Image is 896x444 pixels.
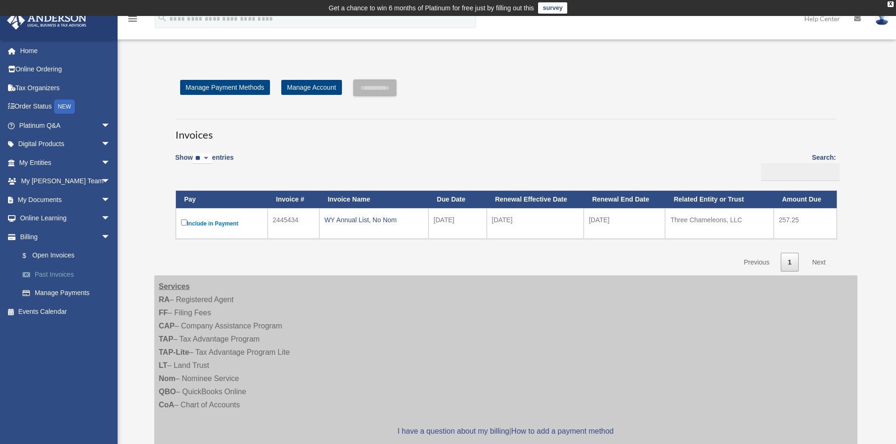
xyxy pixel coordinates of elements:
[176,191,268,208] th: Pay: activate to sort column descending
[584,208,666,239] td: [DATE]
[13,246,120,265] a: $Open Invoices
[7,135,125,154] a: Digital Productsarrow_drop_down
[181,218,262,229] label: Include in Payment
[397,427,509,435] a: I have a question about my billing
[159,348,190,356] strong: TAP-Lite
[101,116,120,135] span: arrow_drop_down
[428,191,487,208] th: Due Date: activate to sort column ascending
[7,116,125,135] a: Platinum Q&Aarrow_drop_down
[159,425,853,438] p: |
[319,191,428,208] th: Invoice Name: activate to sort column ascending
[157,13,167,23] i: search
[159,361,167,369] strong: LT
[758,152,836,181] label: Search:
[13,265,125,284] a: Past Invoices
[329,2,534,14] div: Get a chance to win 6 months of Platinum for free just by filling out this
[268,191,319,208] th: Invoice #: activate to sort column ascending
[54,100,75,114] div: NEW
[584,191,666,208] th: Renewal End Date: activate to sort column ascending
[665,208,773,239] td: Three Chameleons, LLC
[7,172,125,191] a: My [PERSON_NAME] Teamarrow_drop_down
[7,153,125,172] a: My Entitiesarrow_drop_down
[181,219,187,226] input: Include in Payment
[101,172,120,191] span: arrow_drop_down
[101,227,120,247] span: arrow_drop_down
[159,309,168,317] strong: FF
[127,16,138,24] a: menu
[805,253,833,272] a: Next
[13,284,125,303] a: Manage Payments
[774,191,837,208] th: Amount Due: activate to sort column ascending
[7,302,125,321] a: Events Calendar
[7,97,125,117] a: Order StatusNEW
[127,13,138,24] i: menu
[774,208,837,239] td: 257.25
[487,208,584,239] td: [DATE]
[511,427,614,435] a: How to add a payment method
[281,80,341,95] a: Manage Account
[28,250,32,262] span: $
[7,190,125,209] a: My Documentsarrow_drop_down
[159,282,190,290] strong: Services
[7,227,125,246] a: Billingarrow_drop_down
[193,153,212,164] select: Showentries
[159,388,176,396] strong: QBO
[101,209,120,228] span: arrow_drop_down
[428,208,487,239] td: [DATE]
[175,119,836,142] h3: Invoices
[159,401,174,409] strong: CoA
[538,2,567,14] a: survey
[101,135,120,154] span: arrow_drop_down
[159,374,176,382] strong: Nom
[665,191,773,208] th: Related Entity or Trust: activate to sort column ascending
[761,163,840,181] input: Search:
[888,1,894,7] div: close
[175,152,234,173] label: Show entries
[325,213,423,226] div: WY Annual List, No Nom
[7,78,125,97] a: Tax Organizers
[487,191,584,208] th: Renewal Effective Date: activate to sort column ascending
[737,253,776,272] a: Previous
[159,322,175,330] strong: CAP
[781,253,799,272] a: 1
[180,80,270,95] a: Manage Payment Methods
[7,60,125,79] a: Online Ordering
[101,190,120,210] span: arrow_drop_down
[159,296,170,304] strong: RA
[7,209,125,228] a: Online Learningarrow_drop_down
[4,11,89,30] img: Anderson Advisors Platinum Portal
[875,12,889,25] img: User Pic
[268,208,319,239] td: 2445434
[159,335,174,343] strong: TAP
[7,41,125,60] a: Home
[101,153,120,172] span: arrow_drop_down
